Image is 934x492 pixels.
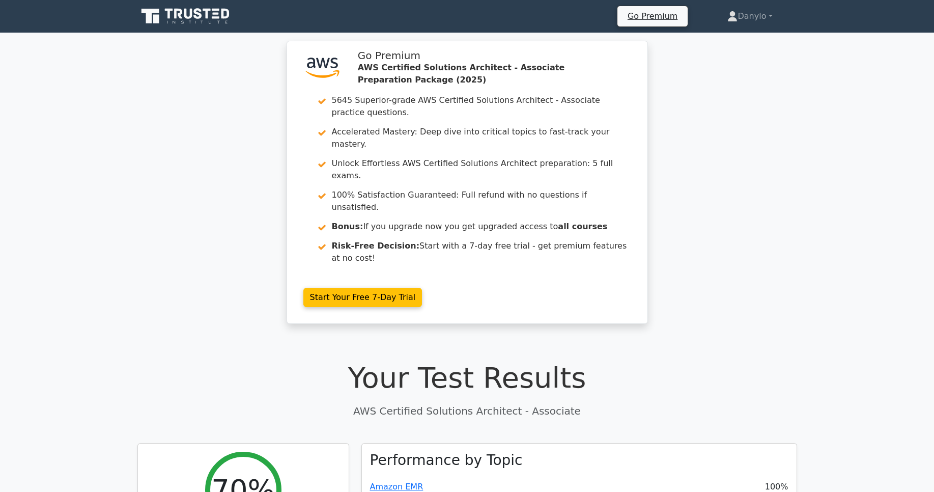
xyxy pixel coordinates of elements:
[137,361,797,395] h1: Your Test Results
[303,288,422,307] a: Start Your Free 7-Day Trial
[370,482,423,491] a: Amazon EMR
[137,403,797,419] p: AWS Certified Solutions Architect - Associate
[370,452,523,469] h3: Performance by Topic
[621,9,684,23] a: Go Premium
[703,6,797,26] a: Danylo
